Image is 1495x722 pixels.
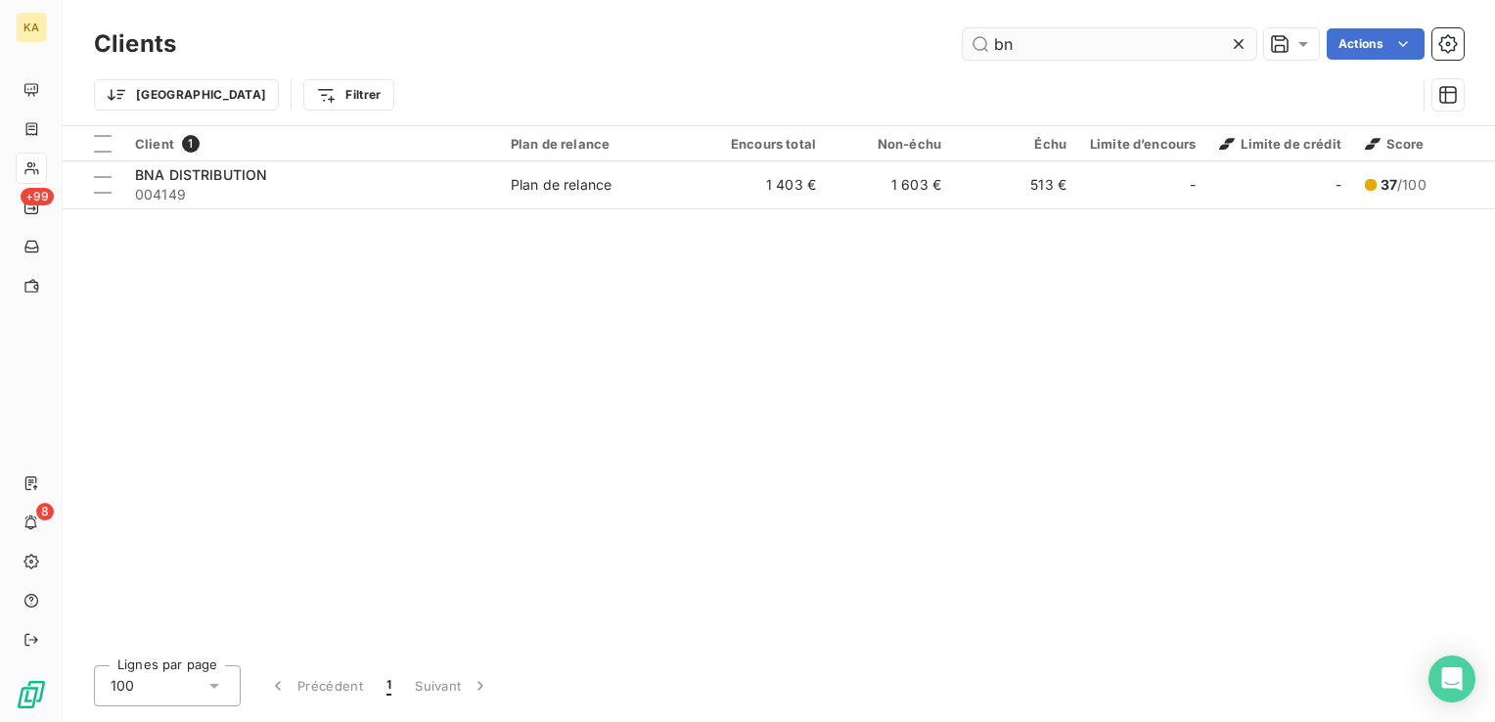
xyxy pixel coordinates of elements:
[511,175,612,195] div: Plan de relance
[965,136,1066,152] div: Échu
[21,188,54,205] span: +99
[303,79,393,111] button: Filtrer
[375,665,403,706] button: 1
[1428,655,1475,702] div: Open Intercom Messenger
[1336,175,1341,195] span: -
[828,161,953,208] td: 1 603 €
[94,79,279,111] button: [GEOGRAPHIC_DATA]
[403,665,502,706] button: Suivant
[135,136,174,152] span: Client
[16,12,47,43] div: KA
[135,185,487,204] span: 004149
[182,135,200,153] span: 1
[1365,136,1425,152] span: Score
[714,136,816,152] div: Encours total
[1219,136,1340,152] span: Limite de crédit
[36,503,54,520] span: 8
[16,679,47,710] img: Logo LeanPay
[963,28,1256,60] input: Rechercher
[702,161,828,208] td: 1 403 €
[953,161,1078,208] td: 513 €
[386,676,391,696] span: 1
[1381,176,1397,193] span: 37
[94,26,176,62] h3: Clients
[1381,175,1427,195] span: /100
[839,136,941,152] div: Non-échu
[111,676,134,696] span: 100
[1190,175,1196,195] span: -
[1327,28,1425,60] button: Actions
[511,136,691,152] div: Plan de relance
[256,665,375,706] button: Précédent
[135,166,267,183] span: BNA DISTRIBUTION
[1090,136,1196,152] div: Limite d’encours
